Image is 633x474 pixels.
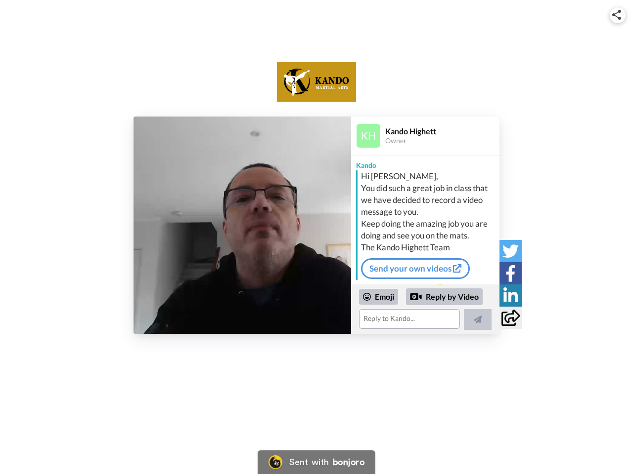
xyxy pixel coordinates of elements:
div: Kando [351,156,499,170]
a: Send your own videos [361,258,470,279]
div: Kando Highett [385,126,499,136]
div: Reply by Video [406,288,483,305]
img: logo [277,62,356,102]
div: Reply by Video [410,291,422,303]
div: Send Kando a reply. [351,284,499,320]
img: message.svg [404,284,447,304]
div: Owner [385,137,499,145]
img: Profile Image [357,124,380,148]
div: Hi [PERSON_NAME], You did such a great job in class that we have decided to record a video messag... [361,170,497,253]
img: 8f276176-2279-41bb-b7be-cc9202e9c699-thumb.jpg [134,117,351,334]
img: ic_share.svg [612,10,621,20]
div: Emoji [359,289,398,305]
